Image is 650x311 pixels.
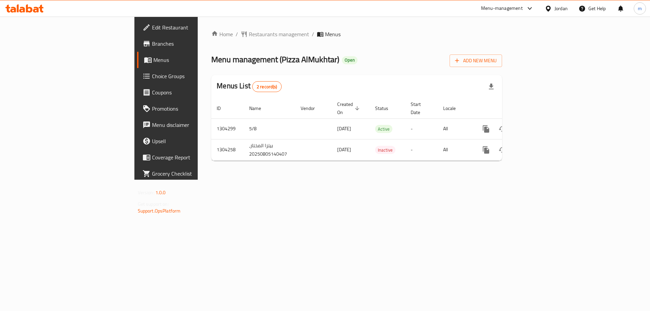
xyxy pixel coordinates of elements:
[138,188,154,197] span: Version:
[152,137,238,145] span: Upsell
[450,54,502,67] button: Add New Menu
[152,121,238,129] span: Menu disclaimer
[494,142,511,158] button: Change Status
[137,68,243,84] a: Choice Groups
[342,56,357,64] div: Open
[337,124,351,133] span: [DATE]
[494,121,511,137] button: Change Status
[443,104,464,112] span: Locale
[244,118,295,139] td: 5/8
[152,23,238,31] span: Edit Restaurant
[152,170,238,178] span: Grocery Checklist
[438,118,473,139] td: All
[455,57,497,65] span: Add New Menu
[217,104,230,112] span: ID
[244,139,295,160] td: بيتزا المختار, 20250805140407
[249,30,309,38] span: Restaurants management
[152,105,238,113] span: Promotions
[478,142,494,158] button: more
[137,165,243,182] a: Grocery Checklist
[155,188,166,197] span: 1.0.0
[555,5,568,12] div: Jordan
[438,139,473,160] td: All
[153,56,238,64] span: Menus
[137,19,243,36] a: Edit Restaurant
[211,98,548,161] table: enhanced table
[483,79,499,95] div: Export file
[405,139,438,160] td: -
[375,104,397,112] span: Status
[638,5,642,12] span: m
[137,117,243,133] a: Menu disclaimer
[241,30,309,38] a: Restaurants management
[138,206,181,215] a: Support.OpsPlatform
[411,100,430,116] span: Start Date
[478,121,494,137] button: more
[473,98,548,119] th: Actions
[137,84,243,101] a: Coupons
[211,52,339,67] span: Menu management ( Pizza AlMukhtar )
[312,30,314,38] li: /
[152,88,238,96] span: Coupons
[137,133,243,149] a: Upsell
[375,146,395,154] span: Inactive
[137,52,243,68] a: Menus
[325,30,341,38] span: Menus
[138,200,169,208] span: Get support on:
[249,104,270,112] span: Name
[137,36,243,52] a: Branches
[152,153,238,161] span: Coverage Report
[137,149,243,165] a: Coverage Report
[337,100,362,116] span: Created On
[217,81,281,92] h2: Menus List
[152,72,238,80] span: Choice Groups
[342,57,357,63] span: Open
[152,40,238,48] span: Branches
[481,4,523,13] div: Menu-management
[375,125,392,133] span: Active
[301,104,324,112] span: Vendor
[211,30,502,38] nav: breadcrumb
[405,118,438,139] td: -
[252,81,282,92] div: Total records count
[137,101,243,117] a: Promotions
[253,84,281,90] span: 2 record(s)
[337,145,351,154] span: [DATE]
